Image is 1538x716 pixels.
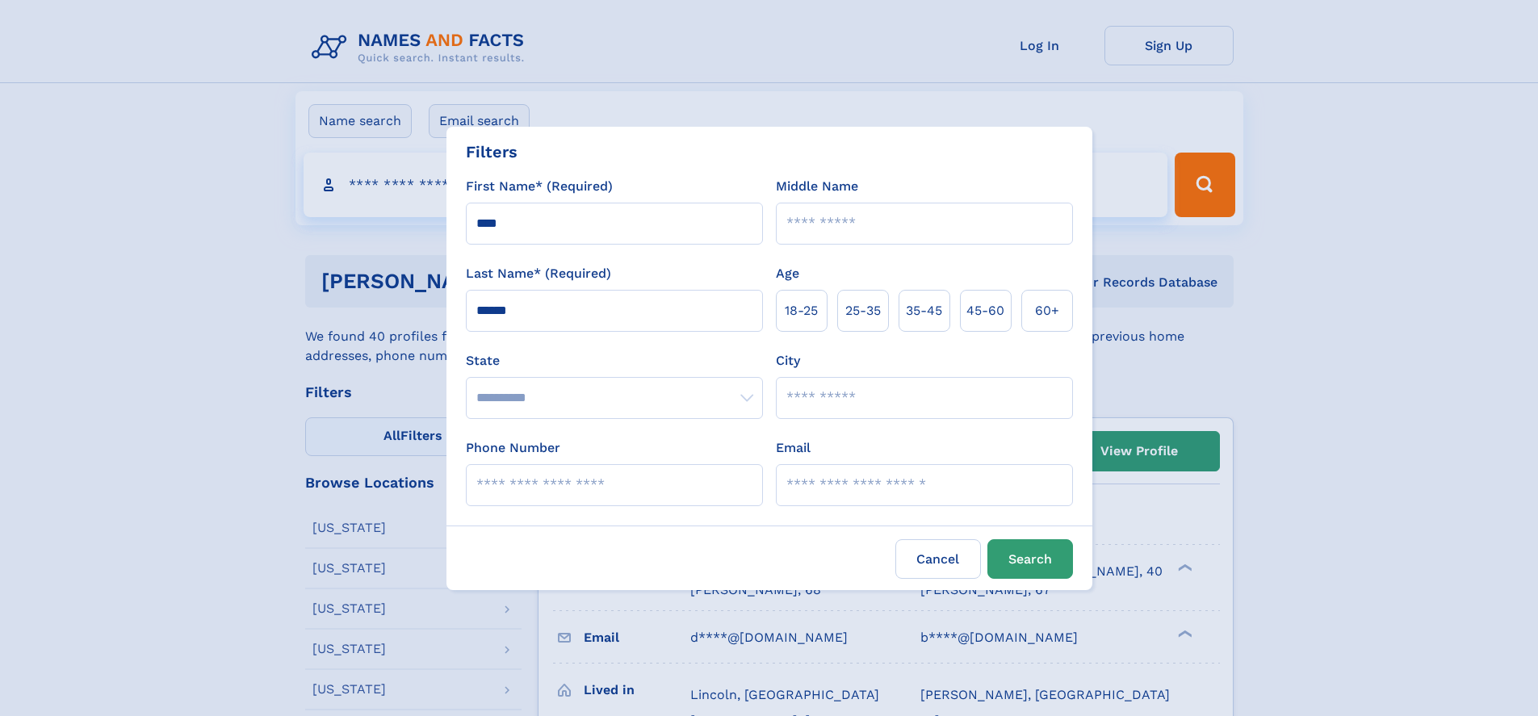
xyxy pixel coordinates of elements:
[776,438,811,458] label: Email
[466,351,763,371] label: State
[466,438,560,458] label: Phone Number
[466,177,613,196] label: First Name* (Required)
[1035,301,1059,320] span: 60+
[895,539,981,579] label: Cancel
[776,177,858,196] label: Middle Name
[845,301,881,320] span: 25‑35
[776,264,799,283] label: Age
[906,301,942,320] span: 35‑45
[466,264,611,283] label: Last Name* (Required)
[776,351,800,371] label: City
[785,301,818,320] span: 18‑25
[966,301,1004,320] span: 45‑60
[987,539,1073,579] button: Search
[466,140,518,164] div: Filters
